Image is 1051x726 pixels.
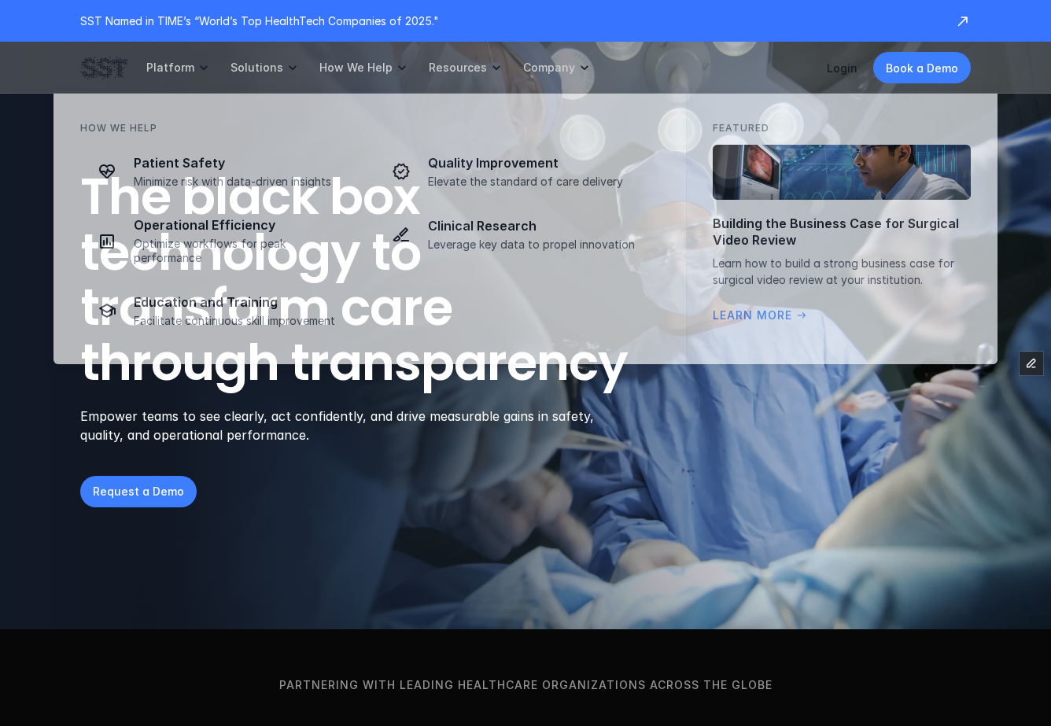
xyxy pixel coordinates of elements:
[134,175,356,189] p: Minimize risk with data-driven insights
[80,407,614,444] p: Empower teams to see clearly, act confidently, and drive measurable gains in safety, quality, and...
[134,314,356,328] p: Facilitate continuous skill improvement
[80,13,939,29] p: SST Named in TIME’s “World’s Top HealthTech Companies of 2025."
[146,61,194,75] p: Platform
[80,54,127,81] img: SST logo
[713,216,971,249] p: Building the Business Case for Surgical Video Review
[93,483,184,499] p: Request a Demo
[392,225,411,244] img: Pen icon
[98,301,116,320] img: Graduation cap icon
[429,61,487,75] p: Resources
[98,162,116,181] img: heart icon with heart rate
[392,162,411,181] img: Checkmark icon
[428,155,650,171] p: Quality Improvement
[134,294,356,311] p: Education and Training
[374,208,659,261] a: Pen iconClinical ResearchLeverage key data to propel innovation
[80,208,365,275] a: Graph iconOperational EfficiencyOptimize workflows for peak performance
[886,60,958,76] p: Book a Demo
[873,52,971,83] a: Book a Demo
[795,309,808,322] span: arrow_right_alt
[827,61,857,75] a: Login
[1020,352,1043,375] button: Edit Framer Content
[713,255,971,288] p: Learn how to build a strong business case for surgical video review at your institution.
[230,61,283,75] p: Solutions
[713,145,971,324] a: Building the Business Case for Surgical Video ReviewLearn how to build a strong business case for...
[80,169,703,391] h1: The black box technology to transform care through transparency
[134,217,356,234] p: Operational Efficiency
[428,218,650,234] p: Clinical Research
[713,120,769,135] p: Featured
[27,676,1024,694] p: Partnering with leading healthcare organizations across the globe
[134,237,356,265] p: Optimize workflows for peak performance
[374,145,659,198] a: Checkmark iconQuality ImprovementElevate the standard of care delivery
[319,61,393,75] p: How We Help
[80,284,365,337] a: Graduation cap iconEducation and TrainingFacilitate continuous skill improvement
[146,42,212,94] a: Platform
[80,476,197,507] a: Request a Demo
[80,120,157,135] p: How We Help
[523,61,575,75] p: Company
[134,155,356,171] p: Patient Safety
[713,307,792,324] p: Learn More
[428,238,650,252] p: Leverage key data to propel innovation
[98,232,116,251] img: Graph icon
[428,175,650,189] p: Elevate the standard of care delivery
[80,145,365,198] a: heart icon with heart ratePatient SafetyMinimize risk with data-driven insights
